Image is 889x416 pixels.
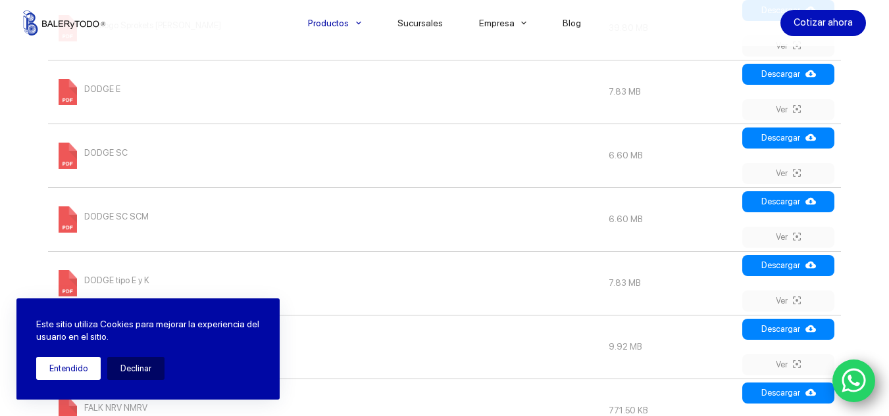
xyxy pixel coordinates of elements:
[55,214,149,223] a: DODGE SC SCM
[84,143,128,164] span: DODGE SC
[742,227,834,248] a: Ver
[84,206,149,227] span: DODGE SC SCM
[742,255,834,276] a: Descargar
[36,357,101,380] button: Entendido
[602,124,739,187] td: 6.60 MB
[602,187,739,251] td: 6.60 MB
[832,359,876,403] a: WhatsApp
[55,86,120,96] a: DODGE E
[602,315,739,379] td: 9.92 MB
[23,11,105,35] img: Balerytodo
[742,290,834,312] a: Ver
[780,10,866,36] a: Cotizar ahora
[602,60,739,124] td: 7.83 MB
[107,357,165,380] button: Declinar
[602,251,739,315] td: 7.83 MB
[742,319,834,340] a: Descargar
[36,318,260,344] p: Este sitio utiliza Cookies para mejorar la experiencia del usuario en el sitio.
[84,79,120,100] span: DODGE E
[742,191,834,212] a: Descargar
[55,150,128,160] a: DODGE SC
[742,163,834,184] a: Ver
[55,277,149,287] a: DODGE tipo E y K
[742,382,834,404] a: Descargar
[742,64,834,85] a: Descargar
[742,99,834,120] a: Ver
[84,270,149,291] span: DODGE tipo E y K
[742,127,834,149] a: Descargar
[742,354,834,375] a: Ver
